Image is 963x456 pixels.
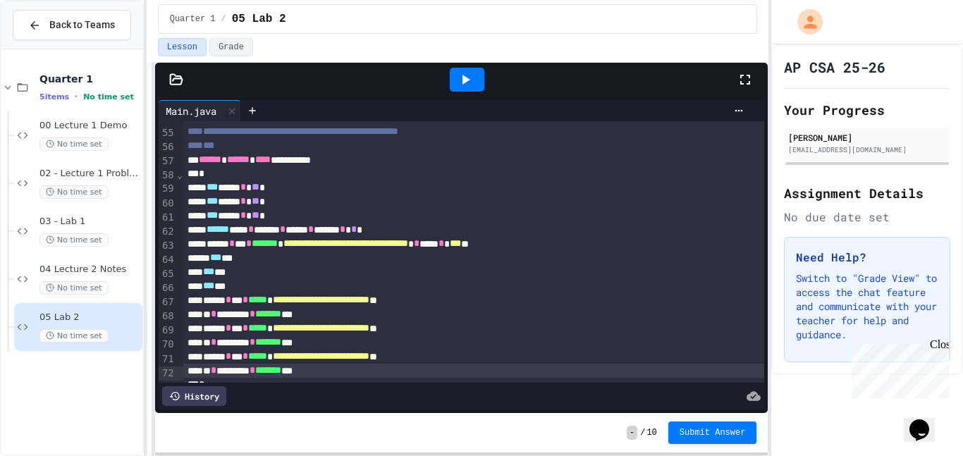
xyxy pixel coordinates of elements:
[904,400,949,442] iframe: chat widget
[796,271,938,342] p: Switch to "Grade View" to access the chat feature and communicate with your teacher for help and ...
[158,38,207,56] button: Lesson
[209,38,253,56] button: Grade
[83,92,134,101] span: No time set
[159,182,176,196] div: 59
[39,73,140,85] span: Quarter 1
[159,168,176,183] div: 58
[680,427,746,438] span: Submit Answer
[846,338,949,398] iframe: chat widget
[159,253,176,267] div: 64
[159,366,176,381] div: 72
[159,211,176,225] div: 61
[159,104,223,118] div: Main.java
[159,126,176,140] div: 55
[159,140,176,154] div: 56
[39,312,140,323] span: 05 Lab 2
[39,329,109,343] span: No time set
[159,281,176,295] div: 66
[788,131,946,144] div: [PERSON_NAME]
[159,100,241,121] div: Main.java
[221,13,226,25] span: /
[796,249,938,266] h3: Need Help?
[640,427,645,438] span: /
[159,381,176,395] div: 73
[159,295,176,309] div: 67
[159,323,176,338] div: 69
[159,239,176,253] div: 63
[668,421,757,444] button: Submit Answer
[13,10,131,40] button: Back to Teams
[75,91,78,102] span: •
[49,18,115,32] span: Back to Teams
[159,267,176,281] div: 65
[162,386,226,406] div: History
[783,6,826,38] div: My Account
[39,185,109,199] span: No time set
[784,57,885,77] h1: AP CSA 25-26
[39,216,140,228] span: 03 - Lab 1
[170,13,216,25] span: Quarter 1
[39,281,109,295] span: No time set
[176,169,183,180] span: Fold line
[39,92,69,101] span: 5 items
[39,233,109,247] span: No time set
[159,225,176,239] div: 62
[784,100,950,120] h2: Your Progress
[39,168,140,180] span: 02 - Lecture 1 Problem 2
[159,352,176,366] div: 71
[159,154,176,168] div: 57
[232,11,286,27] span: 05 Lab 2
[788,144,946,155] div: [EMAIL_ADDRESS][DOMAIN_NAME]
[646,427,656,438] span: 10
[159,338,176,352] div: 70
[784,183,950,203] h2: Assignment Details
[159,309,176,323] div: 68
[39,264,140,276] span: 04 Lecture 2 Notes
[159,197,176,211] div: 60
[39,137,109,151] span: No time set
[784,209,950,226] div: No due date set
[6,6,97,90] div: Chat with us now!Close
[39,120,140,132] span: 00 Lecture 1 Demo
[627,426,637,440] span: -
